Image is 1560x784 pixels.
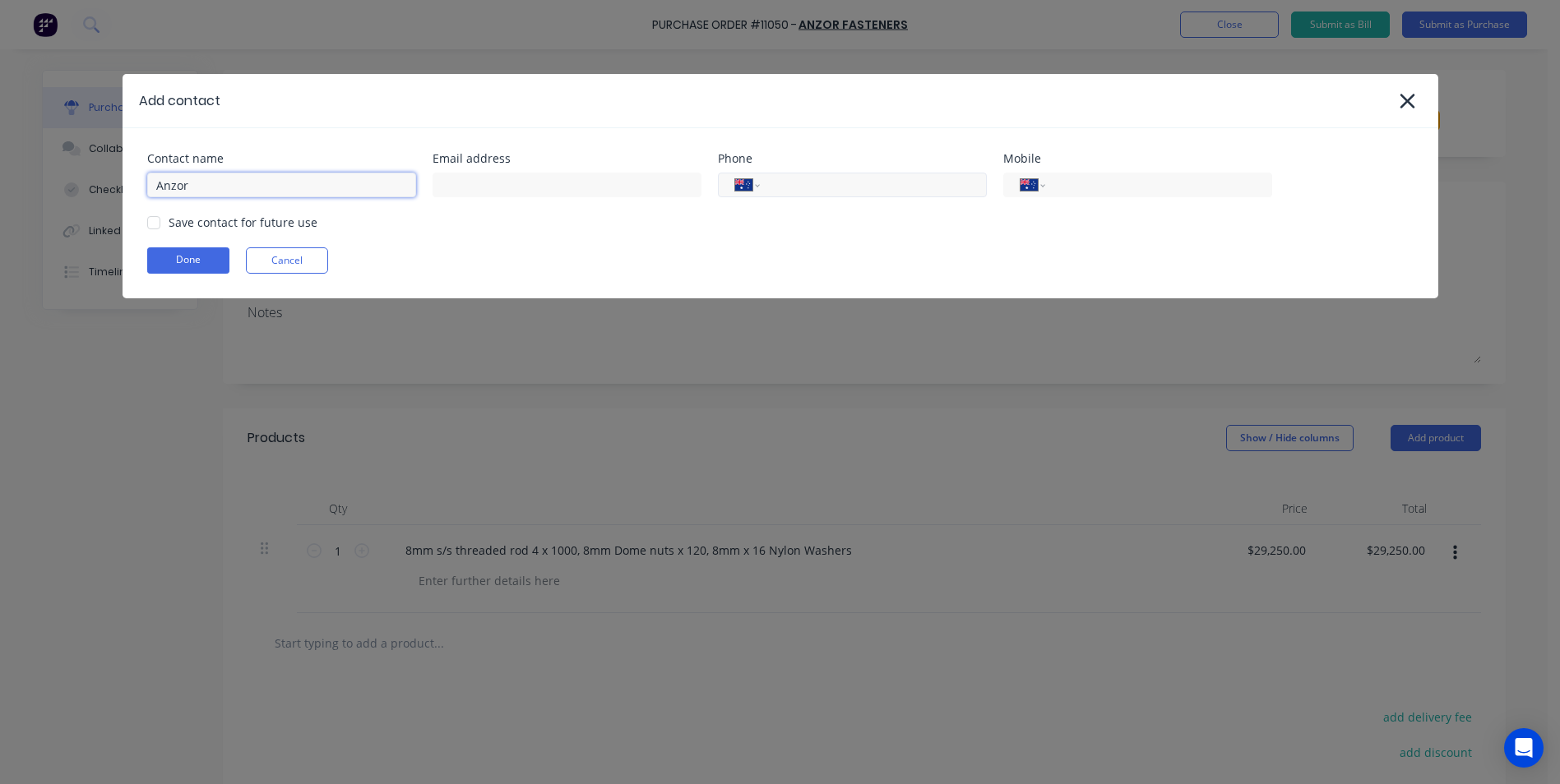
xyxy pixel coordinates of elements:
div: Save contact for future use [169,214,317,231]
div: Email address [433,153,701,164]
div: Add contact [139,91,220,111]
div: Contact name [147,153,416,164]
button: Cancel [246,247,328,274]
button: Done [147,247,229,274]
div: Mobile [1003,153,1272,164]
div: Phone [718,153,987,164]
div: Open Intercom Messenger [1504,728,1544,768]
